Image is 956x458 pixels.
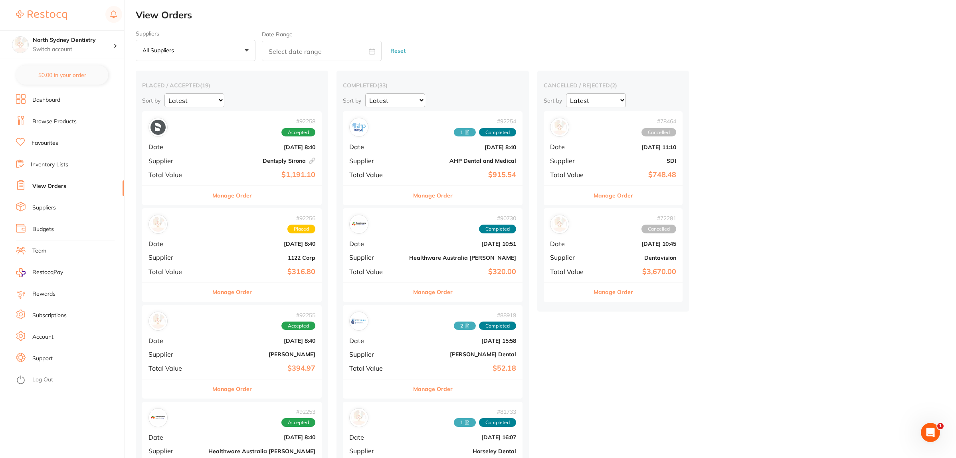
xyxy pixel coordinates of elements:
b: [DATE] 10:51 [409,241,516,247]
h4: North Sydney Dentistry [33,36,113,44]
b: $3,670.00 [596,268,676,276]
b: 1122 Corp [208,255,315,261]
button: Manage Order [413,379,453,399]
b: [PERSON_NAME] [208,351,315,357]
span: Received [454,128,476,137]
span: Total Value [349,365,403,372]
span: Date [349,240,403,247]
img: Dentsply Sirona [150,120,166,135]
span: Completed [479,225,516,233]
img: Healthware Australia Ridley [150,410,166,425]
b: [DATE] 8:40 [208,241,315,247]
a: Rewards [32,290,55,298]
img: Dentavision [552,217,567,232]
b: $915.54 [409,171,516,179]
span: Received [454,418,476,427]
img: AHP Dental and Medical [351,120,366,135]
a: Favourites [32,139,58,147]
b: Healthware Australia [PERSON_NAME] [208,448,315,454]
div: Dentsply Sirona#92258AcceptedDate[DATE] 8:40SupplierDentsply SironaTotal Value$1,191.10Manage Order [142,111,322,205]
label: Suppliers [136,30,255,37]
b: $320.00 [409,268,516,276]
img: Horseley Dental [351,410,366,425]
span: Cancelled [641,225,676,233]
b: $316.80 [208,268,315,276]
span: Supplier [148,254,202,261]
a: View Orders [32,182,66,190]
h2: placed / accepted ( 19 ) [142,82,322,89]
span: Supplier [349,157,403,164]
a: Browse Products [32,118,77,126]
span: Total Value [550,171,590,178]
a: Inventory Lists [31,161,68,169]
span: Total Value [148,365,202,372]
p: All suppliers [143,47,177,54]
span: # 81733 [454,409,516,415]
button: Manage Order [212,379,252,399]
button: Manage Order [413,186,453,205]
span: Cancelled [641,128,676,137]
span: Supplier [550,157,590,164]
a: Support [32,355,53,363]
p: Sort by [142,97,160,104]
span: Completed [479,128,516,137]
img: RestocqPay [16,268,26,277]
span: # 92256 [287,215,315,221]
span: # 88919 [454,312,516,318]
span: Completed [479,418,516,427]
img: Erskine Dental [351,314,366,329]
span: Received [454,322,476,330]
a: Restocq Logo [16,6,67,24]
img: SDI [552,120,567,135]
input: Select date range [262,41,382,61]
a: Account [32,333,53,341]
b: [DATE] 16:07 [409,434,516,440]
b: $1,191.10 [208,171,315,179]
span: Supplier [148,157,202,164]
button: Manage Order [413,282,453,302]
b: AHP Dental and Medical [409,158,516,164]
b: [DATE] 15:58 [409,338,516,344]
b: [DATE] 8:40 [208,144,315,150]
h2: completed ( 33 ) [343,82,523,89]
b: [DATE] 8:40 [208,434,315,440]
span: # 92258 [281,118,315,124]
span: # 90730 [479,215,516,221]
span: Total Value [148,268,202,275]
a: Subscriptions [32,312,67,320]
img: 1122 Corp [150,217,166,232]
a: Log Out [32,376,53,384]
b: [DATE] 8:40 [409,144,516,150]
button: Reset [388,40,408,61]
p: Switch account [33,45,113,53]
label: Date Range [262,31,293,38]
img: Henry Schein Halas [150,314,166,329]
span: Supplier [148,351,202,358]
b: [DATE] 10:45 [596,241,676,247]
span: Accepted [281,322,315,330]
span: Supplier [148,447,202,454]
b: $52.18 [409,364,516,373]
span: Total Value [349,171,403,178]
span: RestocqPay [32,268,63,276]
span: # 78464 [641,118,676,124]
img: North Sydney Dentistry [12,37,28,53]
span: Supplier [349,447,403,454]
h2: cancelled / rejected ( 2 ) [544,82,683,89]
b: Dentsply Sirona [208,158,315,164]
div: 1122 Corp#92256PlacedDate[DATE] 8:40Supplier1122 CorpTotal Value$316.80Manage Order [142,208,322,302]
b: [DATE] 11:10 [596,144,676,150]
b: $748.48 [596,171,676,179]
span: Date [550,240,590,247]
p: Sort by [343,97,361,104]
b: SDI [596,158,676,164]
a: Dashboard [32,96,60,104]
b: Healthware Australia [PERSON_NAME] [409,255,516,261]
span: Date [349,434,403,441]
span: Date [148,434,202,441]
img: Healthware Australia Ridley [351,217,366,232]
p: Sort by [544,97,562,104]
span: Date [349,337,403,344]
span: # 92254 [454,118,516,124]
span: Date [349,143,403,150]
